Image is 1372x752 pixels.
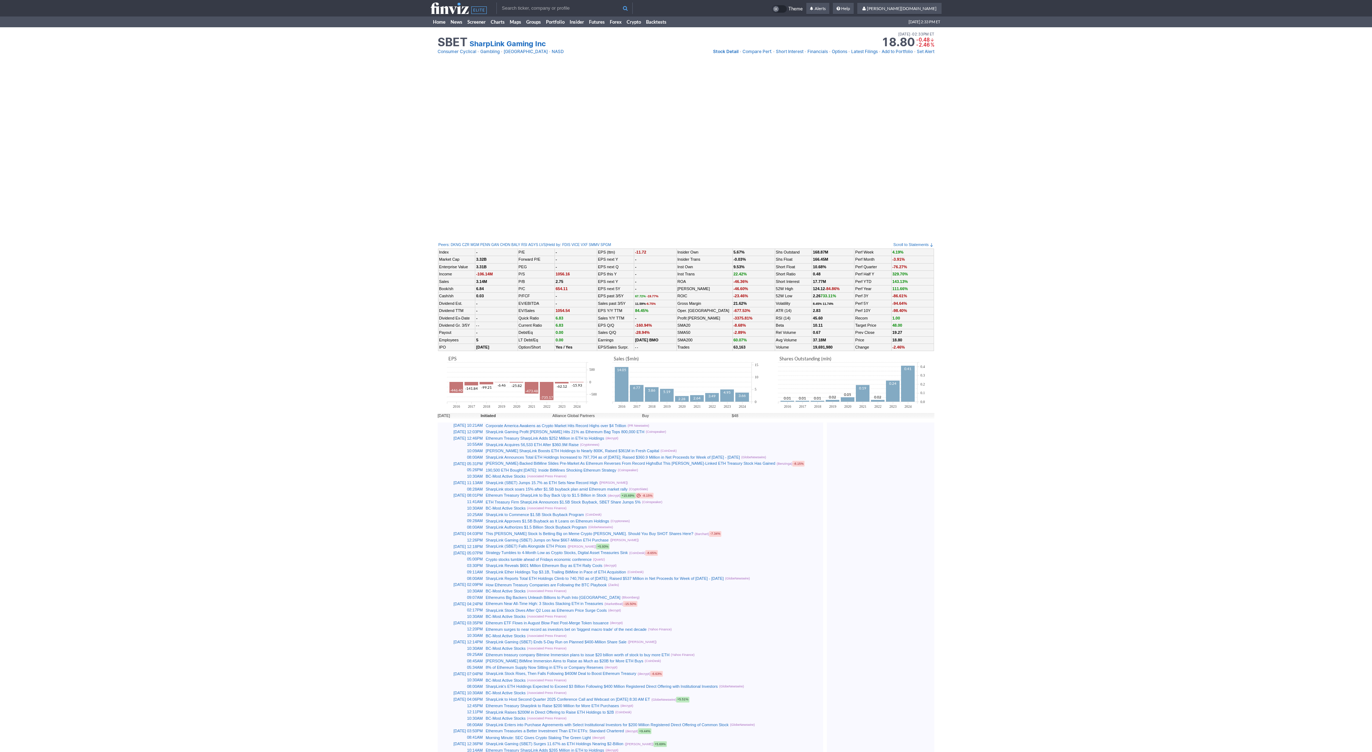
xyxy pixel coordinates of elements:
[567,16,586,27] a: Insider
[539,242,546,247] a: LVS
[742,49,772,54] span: Compare Perf.
[476,257,486,261] b: 3.32B
[804,48,807,55] span: •
[734,265,745,269] b: 9.53%
[892,308,907,313] span: -98.40%
[600,242,611,247] a: SPGM
[635,316,636,320] b: -
[486,710,614,714] a: SharpLink Raises $200M in Direct Offering to Raise ETH Holdings to $2B
[465,16,488,27] a: Screener
[597,256,634,263] td: EPS next Y
[597,249,634,256] td: EPS (ttm)
[598,345,628,349] a: EPS/Sales Surpr.
[486,678,525,682] a: BC-Most Active Stocks
[775,307,812,314] td: ATR (14)
[476,316,477,320] b: -
[909,16,940,27] span: [DATE] 2:33 PM ET
[518,329,555,336] td: Debt/Eq
[486,627,647,632] a: Ethereum surges to near record as investors bet on 'biggest macro trade' of the next decade
[635,272,636,276] b: -
[635,330,650,335] span: -28.94%
[676,293,732,300] td: ROIC
[430,16,448,27] a: Home
[486,621,609,625] a: Ethereum ETF Flows in August Blow Past Post-Merge Token Issuance
[556,272,570,276] span: 1056.16
[518,344,555,351] td: Option/Short
[486,659,643,663] a: [PERSON_NAME] BitMine Immersion Aims to Raise as Much as $20B for More ETH Buys
[486,550,628,555] a: Strategy Tumbles to 4-Month Low as Crypto Stocks, Digital Asset Treasuries Sink
[562,242,570,247] a: FDIS
[607,16,624,27] a: Forex
[486,614,525,619] a: BC-Most Active Stocks
[910,32,912,36] span: •
[438,242,546,248] div: :
[597,293,634,300] td: EPS past 3/5Y
[438,419,683,422] img: nic2x2.gif
[734,316,753,320] span: -3375.81%
[734,287,748,291] span: -46.60%
[676,278,732,285] td: ROA
[855,323,876,327] a: Target Price
[854,293,891,300] td: Perf 3Y
[518,263,555,270] td: PEG
[597,263,634,270] td: EPS next Q
[486,583,607,587] a: How Ethereum Treasury Companies are Following the BTC Playbook
[438,37,467,48] h1: SBET
[676,271,732,278] td: Inst Trans
[734,338,747,342] span: 60.07%
[597,278,634,285] td: EPS next Y
[635,287,636,291] b: -
[486,653,669,657] a: Ethereum treasury company Bitmine Immersion plans to issue $20 billion worth of stock to buy more...
[556,265,557,269] b: -
[597,314,634,322] td: Sales Y/Y TTM
[507,16,524,27] a: Maps
[775,300,812,307] td: Volatility
[543,16,567,27] a: Portfolio
[775,293,812,300] td: 52W Low
[518,300,555,307] td: EV/EBITDA
[892,316,900,320] span: 1.00
[486,424,626,428] a: Corporate America Awakens as Crypto Market Hits Record Highs over $4 Trillion
[486,589,525,593] a: BC-Most Active Stocks
[881,37,915,48] strong: 18.80
[518,307,555,314] td: EV/Sales
[854,300,891,307] td: Perf 5Y
[813,265,826,269] b: 10.68%
[635,338,658,342] a: [DATE] BMO
[438,410,683,413] img: nic2x2.gif
[734,250,745,254] b: 5.67%
[776,279,800,284] a: Short Interest
[486,525,587,529] a: SharpLink Authorizes $1.5 Billion Stock Buyback Program
[556,330,563,335] span: 0.00
[438,344,475,351] td: IPO
[829,48,831,55] span: •
[438,271,475,278] td: Income
[635,257,636,261] b: -
[676,344,732,351] td: Trades
[676,249,732,256] td: Insider Own
[635,250,646,254] span: -11.72
[916,42,930,47] td: -2.46
[646,302,656,306] span: -6.75%
[742,48,772,55] a: Compare Perf.
[528,242,538,247] a: AGYS
[854,271,891,278] td: Perf Half Y
[892,294,907,298] span: -86.61%
[597,322,634,329] td: EPS Q/Q
[734,301,747,306] b: 21.62%
[676,314,732,322] td: Profit [PERSON_NAME]
[486,665,603,670] a: 8% of Ethereum Supply Now Sitting in ETFs or Company Reserves
[867,6,937,11] span: [PERSON_NAME][DOMAIN_NAME]
[518,278,555,285] td: P/B
[486,461,775,465] a: [PERSON_NAME]-Backed BitMine Slides Pre-Market As Ethereum Reverses From Record HighsBut This [PE...
[676,336,732,344] td: SMA200
[486,531,693,536] a: This [PERSON_NAME] Stock Is Betting Big on Meme Crypto [PERSON_NAME]. Should You Buy SHOT Shares ...
[892,330,902,335] b: 19.27
[813,330,820,335] b: 0.67
[476,250,477,254] b: -
[476,324,479,327] small: - -
[486,595,621,600] a: Ethereums Big Backers Unleash Billions to Push Into [GEOGRAPHIC_DATA]
[832,48,847,55] a: Options
[892,338,902,342] b: 18.80
[518,293,555,300] td: P/FCF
